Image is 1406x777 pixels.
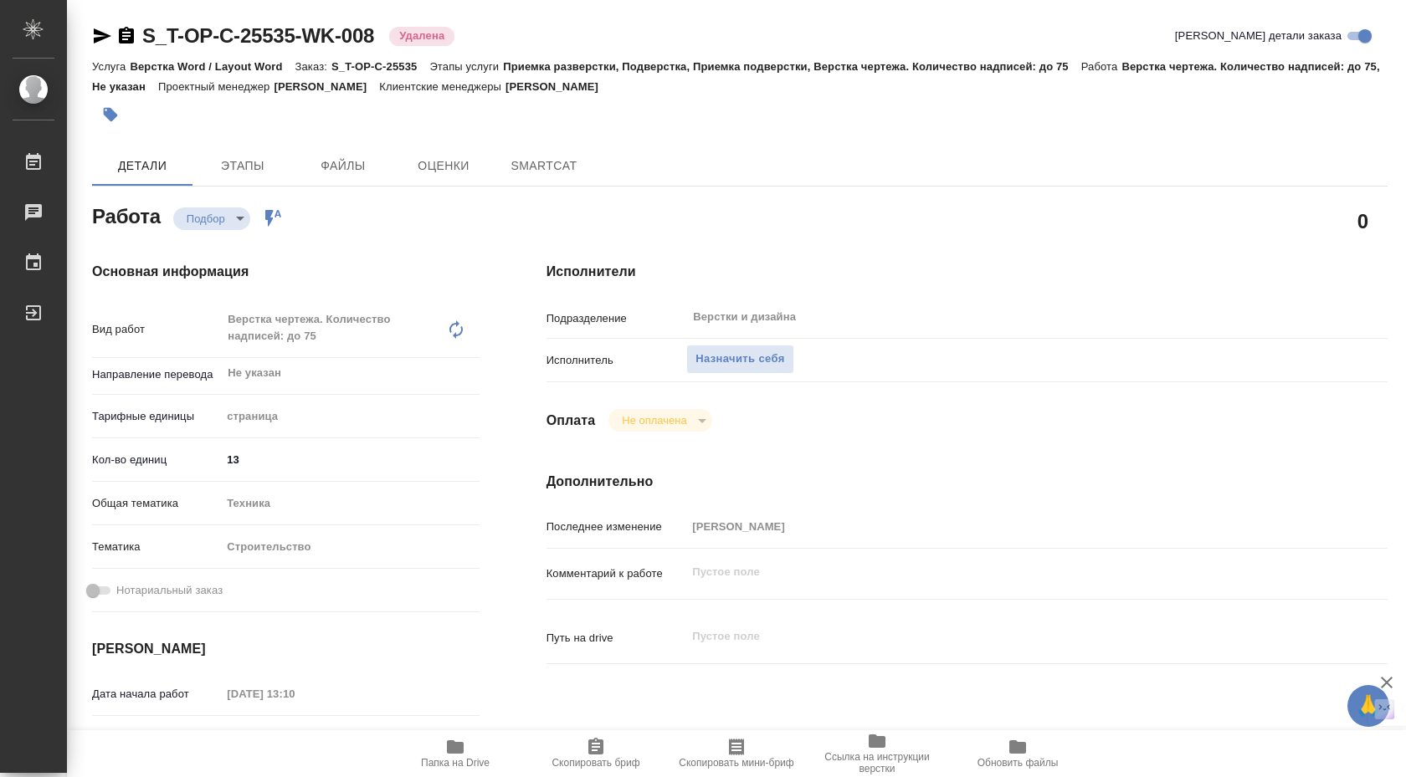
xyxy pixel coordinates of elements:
[130,60,295,73] p: Верстка Word / Layout Word
[92,200,161,230] h2: Работа
[92,686,221,703] p: Дата начала работ
[546,310,687,327] p: Подразделение
[666,730,807,777] button: Скопировать мини-бриф
[116,26,136,46] button: Скопировать ссылку
[331,60,429,73] p: S_T-OP-C-25535
[807,730,947,777] button: Ссылка на инструкции верстки
[503,60,1081,73] p: Приемка разверстки, Подверстка, Приемка подверстки, Верстка чертежа. Количество надписей: до 75
[158,80,274,93] p: Проектный менеджер
[92,96,129,133] button: Добавить тэг
[546,262,1388,282] h4: Исполнители
[526,730,666,777] button: Скопировать бриф
[221,489,479,518] div: Техника
[92,539,221,555] p: Тематика
[92,408,221,425] p: Тарифные единицы
[546,352,687,369] p: Исполнитель
[1357,207,1368,235] h2: 0
[546,630,687,647] p: Путь на drive
[1081,60,1122,73] p: Работа
[1347,685,1389,727] button: 🙏
[546,565,687,582] p: Комментарий к работе
[505,80,611,93] p: [PERSON_NAME]
[546,472,1388,492] h4: Дополнительно
[379,80,505,93] p: Клиентские менеджеры
[947,730,1088,777] button: Обновить файлы
[617,413,691,427] button: Не оплачена
[303,156,383,176] span: Файлы
[92,321,221,338] p: Вид работ
[102,156,182,176] span: Детали
[92,366,221,383] p: Направление перевода
[221,729,367,754] input: Пустое поле
[679,757,793,769] span: Скопировать мини-бриф
[221,447,479,472] input: ✎ Введи что-нибудь
[686,345,793,374] button: Назначить себя
[221,402,479,431] div: страница
[1354,688,1383,723] span: 🙏
[552,757,639,769] span: Скопировать бриф
[92,262,480,282] h4: Основная информация
[221,533,479,561] div: Строительство
[608,409,711,432] div: Подбор
[385,730,526,777] button: Папка на Drive
[686,514,1317,539] input: Пустое поле
[403,156,484,176] span: Оценки
[92,639,480,659] h4: [PERSON_NAME]
[274,80,379,93] p: [PERSON_NAME]
[399,28,444,44] p: Удалена
[546,519,687,535] p: Последнее изменение
[221,682,367,706] input: Пустое поле
[978,757,1059,769] span: Обновить файлы
[116,582,223,599] span: Нотариальный заказ
[92,495,221,512] p: Общая тематика
[182,212,230,226] button: Подбор
[817,751,937,774] span: Ссылка на инструкции верстки
[429,60,503,73] p: Этапы услуги
[504,156,584,176] span: SmartCat
[142,24,374,47] a: S_T-OP-C-25535-WK-008
[695,350,784,369] span: Назначить себя
[421,757,490,769] span: Папка на Drive
[92,26,112,46] button: Скопировать ссылку для ЯМессенджера
[203,156,283,176] span: Этапы
[546,411,596,431] h4: Оплата
[92,452,221,468] p: Кол-во единиц
[173,207,250,230] div: Подбор
[92,60,130,73] p: Услуга
[295,60,331,73] p: Заказ:
[1175,28,1342,44] span: [PERSON_NAME] детали заказа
